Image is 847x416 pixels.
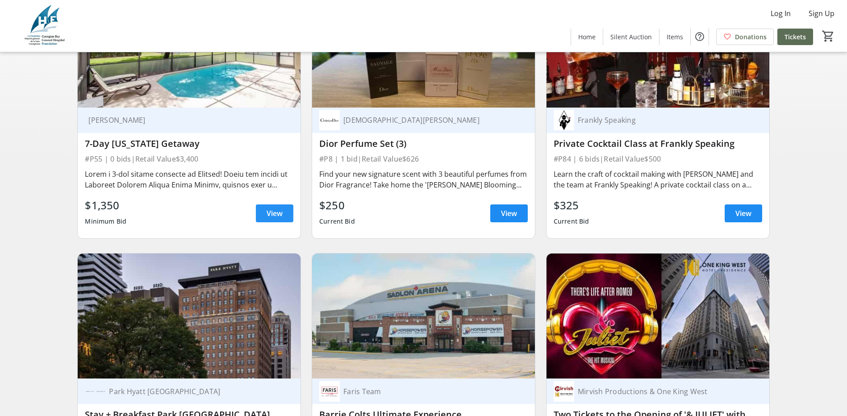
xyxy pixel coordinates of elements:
div: Current Bid [554,213,589,229]
button: Cart [820,28,836,44]
span: View [267,208,283,219]
span: Home [578,32,596,42]
img: Faris Team [319,381,340,402]
a: View [490,204,528,222]
div: Current Bid [319,213,355,229]
span: View [735,208,751,219]
a: View [256,204,293,222]
div: #P8 | 1 bid | Retail Value $626 [319,153,528,165]
span: Silent Auction [610,32,652,42]
div: #P55 | 0 bids | Retail Value $3,400 [85,153,293,165]
span: Donations [735,32,767,42]
a: Silent Auction [603,29,659,45]
img: Park Hyatt Toronto [85,381,105,402]
img: Christian Dior [319,110,340,130]
span: View [501,208,517,219]
img: Georgian Bay General Hospital Foundation's Logo [5,4,85,48]
div: Minimum Bid [85,213,126,229]
span: Tickets [784,32,806,42]
button: Sign Up [801,6,842,21]
img: Barrie Colts Ultimate Experience [312,254,535,379]
a: Tickets [777,29,813,45]
img: Frankly Speaking [554,110,574,130]
div: Mirvish Productions & One King West [574,387,751,396]
div: Learn the craft of cocktail making with [PERSON_NAME] and the team at Frankly Speaking! A private... [554,169,762,190]
div: [DEMOGRAPHIC_DATA][PERSON_NAME] [340,116,517,125]
img: Mirvish Productions & One King West [554,381,574,402]
span: Items [667,32,683,42]
div: Park Hyatt [GEOGRAPHIC_DATA] [105,387,283,396]
button: Help [691,28,709,46]
div: #P84 | 6 bids | Retail Value $500 [554,153,762,165]
span: Sign Up [809,8,834,19]
img: Stay + Breakfast Park Hyatt Toronto [78,254,300,379]
div: Find your new signature scent with 3 beautiful perfumes from Dior Fragrance! Take home the '[PERS... [319,169,528,190]
div: Frankly Speaking [574,116,751,125]
button: Log In [764,6,798,21]
div: $1,350 [85,197,126,213]
div: Dior Perfume Set (3) [319,138,528,149]
img: Two Tickets to the Opening of '& JULIET' with After-Party Access + Hotel Stay at One King West [547,254,769,379]
a: Items [659,29,690,45]
div: $250 [319,197,355,213]
a: View [725,204,762,222]
div: $325 [554,197,589,213]
div: Faris Team [340,387,517,396]
a: Home [571,29,603,45]
a: Donations [716,29,774,45]
span: Log In [771,8,791,19]
div: Private Cocktail Class at Frankly Speaking [554,138,762,149]
div: [PERSON_NAME] [85,116,283,125]
div: 7-Day [US_STATE] Getaway [85,138,293,149]
div: Lorem i 3-dol sitame consecte ad Elitsed! Doeiu tem incidi ut Laboreet Dolorem Aliqua Enima Minim... [85,169,293,190]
